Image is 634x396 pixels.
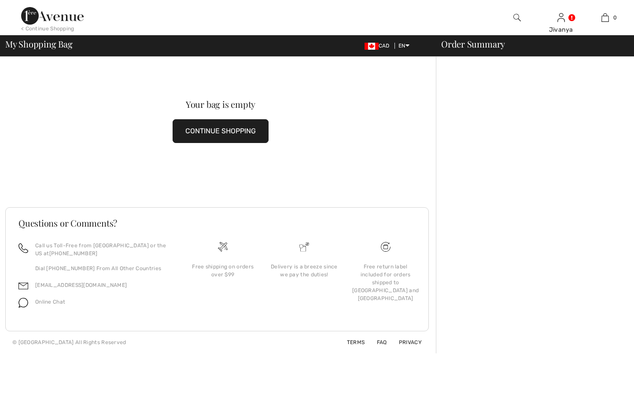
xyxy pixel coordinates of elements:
[18,281,28,291] img: email
[18,298,28,308] img: chat
[431,40,629,48] div: Order Summary
[539,25,582,34] div: Jivanya
[601,12,609,23] img: My Bag
[18,243,28,253] img: call
[352,263,419,302] div: Free return label included for orders shipped to [GEOGRAPHIC_DATA] and [GEOGRAPHIC_DATA]
[27,100,414,109] div: Your bag is empty
[365,43,393,49] span: CAD
[49,250,98,257] a: [PHONE_NUMBER]
[5,40,73,48] span: My Shopping Bag
[388,339,422,345] a: Privacy
[218,242,228,252] img: Free shipping on orders over $99
[173,119,269,143] button: CONTINUE SHOPPING
[271,263,338,279] div: Delivery is a breeze since we pay the duties!
[398,43,409,49] span: EN
[557,12,565,23] img: My Info
[35,299,65,305] span: Online Chat
[35,264,172,272] p: Dial [PHONE_NUMBER] From All Other Countries
[513,12,521,23] img: search the website
[12,338,126,346] div: © [GEOGRAPHIC_DATA] All Rights Reserved
[189,263,257,279] div: Free shipping on orders over $99
[35,242,172,257] p: Call us Toll-Free from [GEOGRAPHIC_DATA] or the US at
[366,339,387,345] a: FAQ
[381,242,391,252] img: Free shipping on orders over $99
[21,7,84,25] img: 1ère Avenue
[21,25,74,33] div: < Continue Shopping
[365,43,379,50] img: Canadian Dollar
[336,339,365,345] a: Terms
[299,242,309,252] img: Delivery is a breeze since we pay the duties!
[613,14,617,22] span: 0
[583,12,627,23] a: 0
[557,13,565,22] a: Sign In
[35,282,127,288] a: [EMAIL_ADDRESS][DOMAIN_NAME]
[18,219,416,227] h3: Questions or Comments?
